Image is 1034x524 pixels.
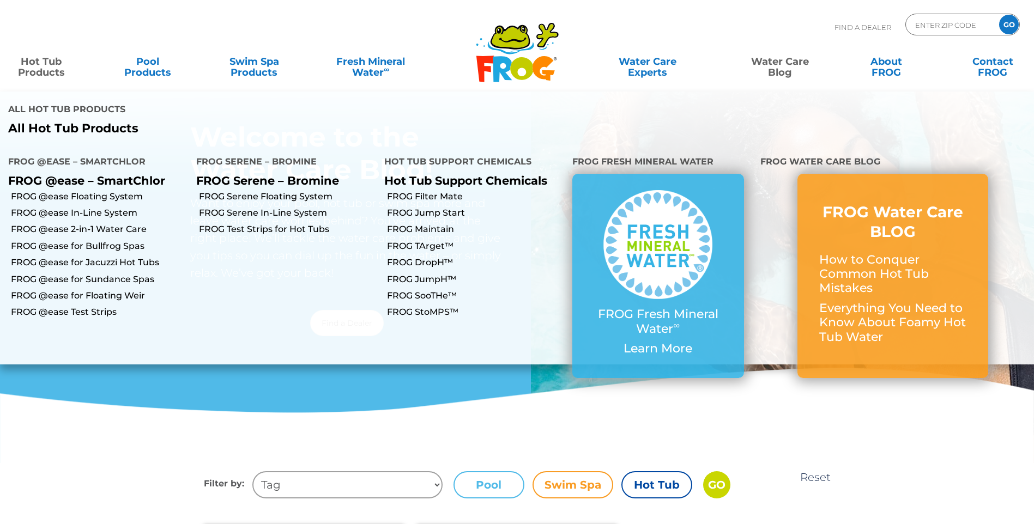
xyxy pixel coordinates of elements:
[11,273,188,285] a: FROG @ease for Sundance Spas
[8,121,509,136] a: All Hot Tub Products
[11,191,188,203] a: FROG @ease Floating System
[8,152,180,174] h4: FROG @ease – SmartChlor
[384,174,547,187] a: Hot Tub Support Chemicals
[213,51,295,72] a: Swim SpaProducts
[453,471,524,498] label: Pool
[387,257,564,269] a: FROG DropH™
[11,306,188,318] a: FROG @ease Test Strips
[819,202,966,350] a: FROG Water Care BLOG How to Conquer Common Hot Tub Mistakes Everything You Need to Know About Foa...
[572,152,744,174] h4: FROG Fresh Mineral Water
[196,174,368,187] p: FROG Serene – Bromine
[533,471,613,498] label: Swim Spa
[8,100,509,121] h4: All Hot Tub Products
[387,306,564,318] a: FROG StoMPS™
[384,65,389,74] sup: ∞
[11,257,188,269] a: FROG @ease for Jacuzzi Hot Tubs
[914,17,988,33] input: Zip Code Form
[11,290,188,302] a: FROG @ease for Floating Weir
[819,301,966,344] p: Everything You Need to Know About Foamy Hot Tub Water
[594,190,722,361] a: FROG Fresh Mineral Water∞ Learn More
[673,320,680,331] sup: ∞
[106,51,189,72] a: PoolProducts
[819,202,966,242] h3: FROG Water Care BLOG
[319,51,422,72] a: Fresh MineralWater∞
[387,290,564,302] a: FROG SooTHe™
[384,152,556,174] h4: Hot Tub Support Chemicals
[999,15,1019,34] input: GO
[760,152,1026,174] h4: FROG Water Care Blog
[739,51,821,72] a: Water CareBlog
[387,207,564,219] a: FROG Jump Start
[387,223,564,235] a: FROG Maintain
[594,342,722,356] p: Learn More
[581,51,715,72] a: Water CareExperts
[11,240,188,252] a: FROG @ease for Bullfrog Spas
[11,223,188,235] a: FROG @ease 2-in-1 Water Care
[845,51,928,72] a: AboutFROG
[835,14,891,41] p: Find A Dealer
[800,471,831,484] a: Reset
[196,152,368,174] h4: FROG Serene – Bromine
[621,471,692,498] label: Hot Tub
[951,51,1034,72] a: ContactFROG
[8,174,180,187] p: FROG @ease – SmartChlor
[819,253,966,296] p: How to Conquer Common Hot Tub Mistakes
[199,207,376,219] a: FROG Serene In-Line System
[387,191,564,203] a: FROG Filter Mate
[387,240,564,252] a: FROG TArget™
[703,471,730,498] input: GO
[387,273,564,285] a: FROG JumpH™
[594,307,722,336] p: FROG Fresh Mineral Water
[199,191,376,203] a: FROG Serene Floating System
[11,207,188,219] a: FROG @ease In-Line System
[199,223,376,235] a: FROG Test Strips for Hot Tubs
[204,471,252,498] h4: Filter by:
